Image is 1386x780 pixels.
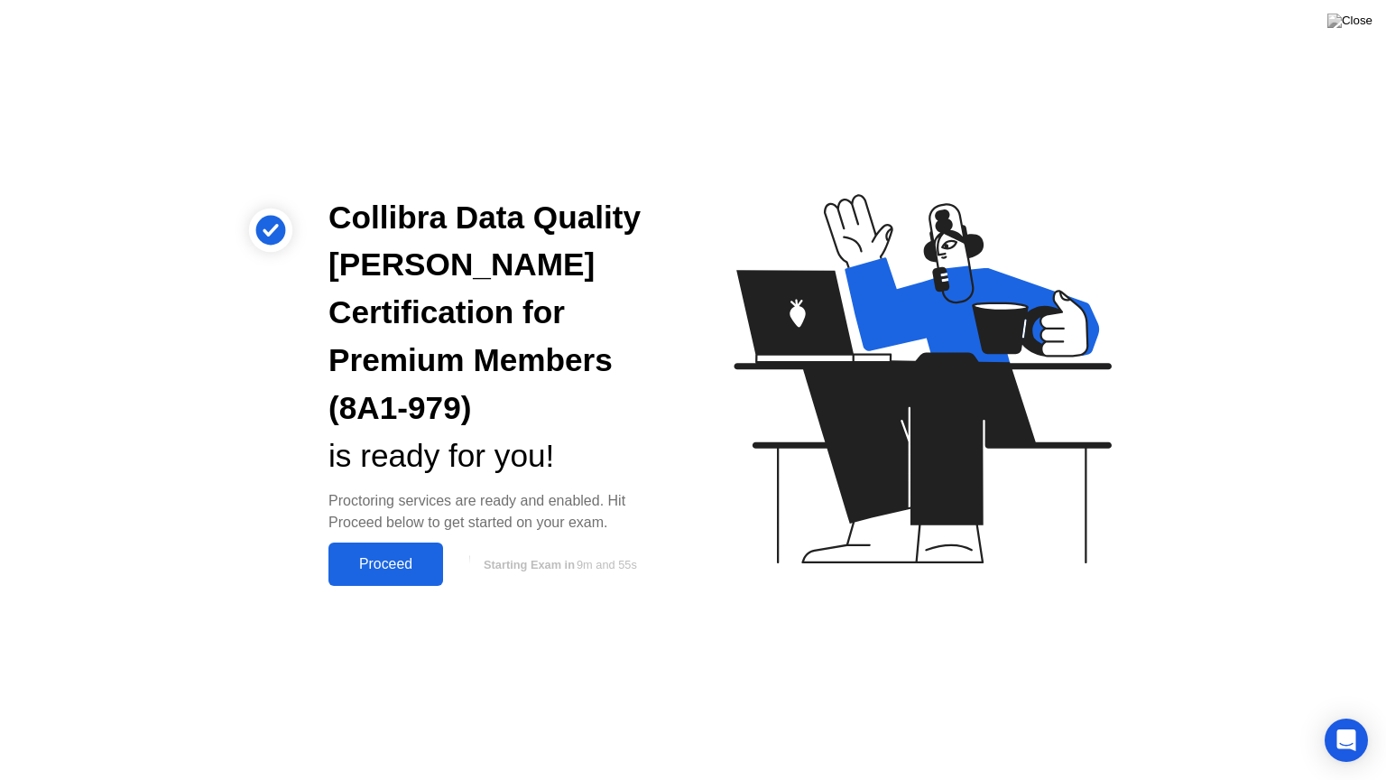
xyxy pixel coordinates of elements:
div: Open Intercom Messenger [1325,719,1368,762]
img: Close [1327,14,1372,28]
div: Proceed [334,556,438,572]
div: is ready for you! [328,432,664,480]
button: Proceed [328,543,443,586]
span: 9m and 55s [577,558,637,571]
div: Proctoring services are ready and enabled. Hit Proceed below to get started on your exam. [328,490,664,534]
div: Collibra Data Quality [PERSON_NAME] Certification for Premium Members (8A1-979) [328,194,664,432]
button: Starting Exam in9m and 55s [452,547,664,581]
